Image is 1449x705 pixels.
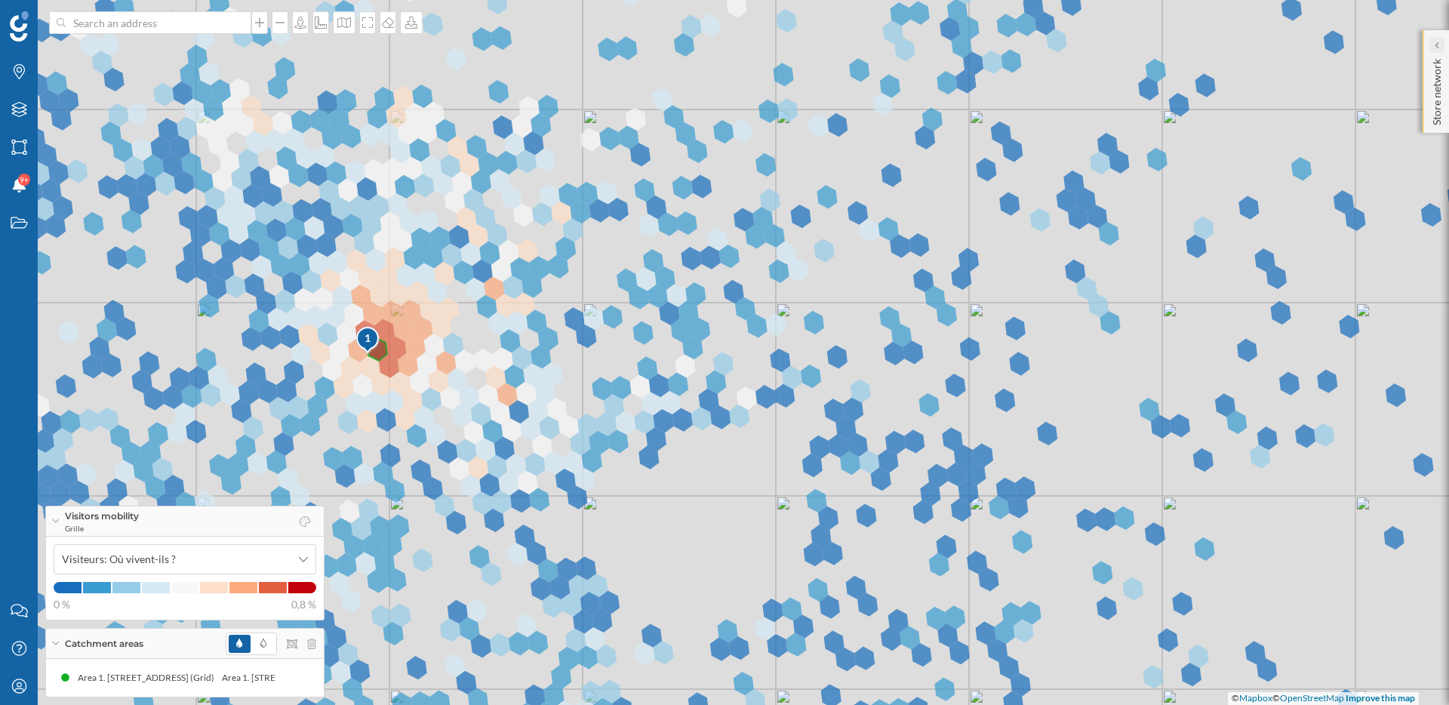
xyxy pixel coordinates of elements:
img: pois-map-marker.svg [355,326,381,356]
a: Mapbox [1239,692,1272,703]
a: OpenStreetMap [1280,692,1344,703]
div: Area 1. [STREET_ADDRESS] (Grid) [222,670,366,685]
span: Visitors mobility [65,510,139,523]
span: 0 % [54,597,70,612]
span: Catchment areas [65,637,143,651]
div: © © [1228,692,1419,705]
span: 9+ [20,172,29,187]
div: 1 [355,331,380,346]
div: Area 1. [STREET_ADDRESS] (Grid) [78,670,222,685]
p: Store network [1429,53,1444,125]
span: 0,8 % [291,597,316,612]
span: Visiteurs: Où vivent-ils ? [62,552,176,567]
span: Grille [65,523,139,534]
span: Assistance [30,11,103,24]
img: Geoblink Logo [10,11,29,42]
div: 1 [355,326,378,353]
a: Improve this map [1346,692,1415,703]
